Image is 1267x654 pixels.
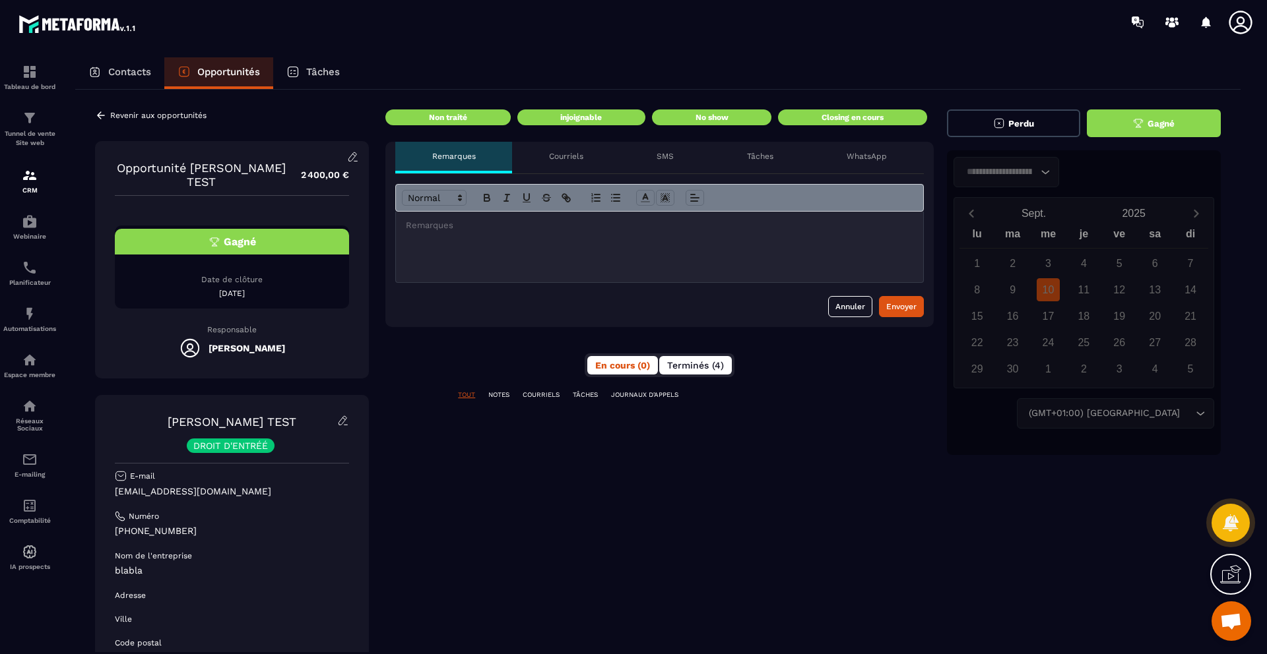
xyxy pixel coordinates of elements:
a: Tâches [273,57,353,89]
h5: [PERSON_NAME] [209,343,285,353]
p: Tableau de bord [3,83,56,90]
button: Perdu [947,109,1080,137]
img: automations [22,214,38,229]
p: DROIT D'ENTRÉÉ [193,441,268,450]
span: En cours (0) [595,360,650,371]
p: Remarques [432,151,476,162]
button: En cours (0) [587,356,658,374]
p: Ville [115,614,132,624]
p: Responsable [115,325,349,334]
p: Contacts [108,66,151,78]
p: Réseaux Sociaux [3,417,56,432]
a: formationformationTableau de bord [3,54,56,100]
p: Adresse [115,590,146,601]
p: injoignable [560,112,602,123]
a: Contacts [75,57,164,89]
p: COURRIELS [523,390,560,400]
p: [PHONE_NUMBER] [115,525,349,537]
img: logo [18,12,137,36]
p: WhatsApp [847,151,887,162]
img: social-network [22,398,38,414]
p: SMS [657,151,674,162]
p: [EMAIL_ADDRESS][DOMAIN_NAME] [115,485,349,498]
p: Numéro [129,511,159,521]
p: No show [696,112,729,123]
span: Gagné [224,235,256,248]
img: formation [22,64,38,80]
p: TÂCHES [573,390,598,400]
p: NOTES [488,390,509,400]
div: Envoyer [886,300,917,313]
button: Envoyer [879,296,924,317]
p: Webinaire [3,233,56,240]
p: CRM [3,187,56,194]
p: 2 400,00 € [288,162,349,188]
img: automations [22,306,38,322]
button: Gagné [1087,109,1221,137]
p: Nom de l'entreprise [115,550,192,561]
p: Closing en cours [822,112,884,123]
a: accountantaccountantComptabilité [3,488,56,534]
img: formation [22,110,38,126]
a: social-networksocial-networkRéseaux Sociaux [3,388,56,442]
a: emailemailE-mailing [3,442,56,488]
p: E-mail [130,471,155,481]
a: [PERSON_NAME] TEST [168,415,296,429]
img: scheduler [22,260,38,276]
a: automationsautomationsWebinaire [3,204,56,250]
a: formationformationTunnel de vente Site web [3,100,56,158]
img: automations [22,352,38,368]
a: automationsautomationsEspace membre [3,342,56,388]
p: Opportunités [197,66,260,78]
a: formationformationCRM [3,158,56,204]
p: blabla [115,564,349,577]
a: schedulerschedulerPlanificateur [3,250,56,296]
button: Terminés (4) [659,356,732,374]
p: Tâches [306,66,340,78]
a: automationsautomationsAutomatisations [3,296,56,342]
p: Planificateur [3,279,56,286]
button: Annuler [828,296,872,317]
span: Terminés (4) [667,360,724,371]
p: Code postal [115,638,162,648]
p: Tâches [747,151,773,162]
a: Opportunités [164,57,273,89]
p: IA prospects [3,563,56,570]
p: Date de clôture [115,274,349,285]
p: JOURNAUX D'APPELS [611,390,678,400]
p: Espace membre [3,371,56,378]
p: Non traité [429,112,467,123]
div: Ouvrir le chat [1212,601,1251,641]
img: email [22,452,38,467]
p: Automatisations [3,325,56,332]
p: Opportunité [PERSON_NAME] TEST [115,161,288,189]
p: Courriels [549,151,583,162]
img: automations [22,544,38,560]
p: TOUT [458,390,475,400]
p: Comptabilité [3,517,56,524]
p: Tunnel de vente Site web [3,129,56,148]
p: E-mailing [3,471,56,478]
span: Perdu [1008,119,1034,129]
img: accountant [22,498,38,514]
p: [DATE] [115,288,349,299]
span: Gagné [1148,119,1175,129]
p: Revenir aux opportunités [110,111,207,120]
img: formation [22,167,38,183]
